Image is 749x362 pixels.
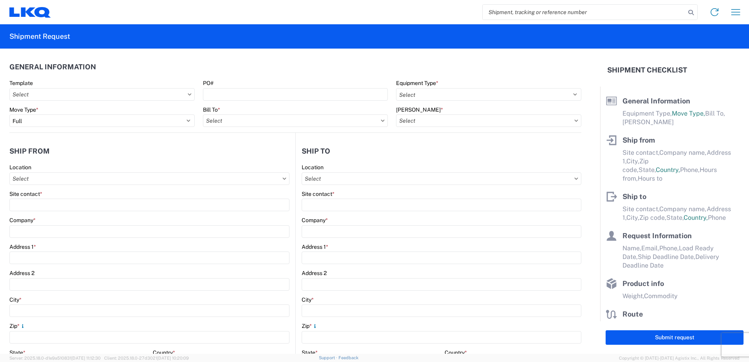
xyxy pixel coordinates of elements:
[626,214,639,221] span: City,
[639,214,666,221] span: Zip code,
[9,349,25,356] label: State
[619,355,740,362] span: Copyright © [DATE]-[DATE] Agistix Inc., All Rights Reserved
[396,106,443,113] label: [PERSON_NAME]
[104,356,189,360] span: Client: 2025.18.0-27d3021
[708,214,726,221] span: Phone
[622,292,644,300] span: Weight,
[9,63,96,71] h2: General Information
[445,349,467,356] label: Country
[644,292,678,300] span: Commodity
[641,244,659,252] span: Email,
[680,166,700,174] span: Phone,
[9,172,289,185] input: Select
[638,175,662,182] span: Hours to
[622,205,659,213] span: Site contact,
[666,214,684,221] span: State,
[659,205,707,213] span: Company name,
[9,322,26,329] label: Zip
[622,136,655,144] span: Ship from
[319,355,338,360] a: Support
[9,270,34,277] label: Address 2
[622,310,643,318] span: Route
[622,192,646,201] span: Ship to
[606,330,744,345] button: Submit request
[622,110,672,117] span: Equipment Type,
[9,164,31,171] label: Location
[9,243,36,250] label: Address 1
[622,279,664,288] span: Product info
[659,149,707,156] span: Company name,
[622,244,641,252] span: Name,
[203,106,220,113] label: Bill To
[9,356,101,360] span: Server: 2025.18.0-d1e9a510831
[622,118,674,126] span: [PERSON_NAME]
[672,110,705,117] span: Move Type,
[302,296,314,303] label: City
[302,172,581,185] input: Select
[157,356,189,360] span: [DATE] 10:20:09
[9,190,42,197] label: Site contact
[9,147,50,155] h2: Ship from
[622,97,690,105] span: General Information
[71,356,101,360] span: [DATE] 11:12:30
[203,114,388,127] input: Select
[639,166,656,174] span: State,
[705,110,725,117] span: Bill To,
[302,322,318,329] label: Zip
[338,355,358,360] a: Feedback
[203,80,213,87] label: PO#
[153,349,175,356] label: Country
[638,253,695,261] span: Ship Deadline Date,
[9,217,36,224] label: Company
[483,5,686,20] input: Shipment, tracking or reference number
[684,214,708,221] span: Country,
[626,157,639,165] span: City,
[656,166,680,174] span: Country,
[9,296,22,303] label: City
[622,232,692,240] span: Request Information
[302,147,330,155] h2: Ship to
[302,243,328,250] label: Address 1
[9,80,33,87] label: Template
[607,65,687,75] h2: Shipment Checklist
[302,217,328,224] label: Company
[622,149,659,156] span: Site contact,
[302,270,327,277] label: Address 2
[302,190,335,197] label: Site contact
[396,114,581,127] input: Select
[659,244,679,252] span: Phone,
[9,106,38,113] label: Move Type
[9,32,70,41] h2: Shipment Request
[302,164,324,171] label: Location
[396,80,438,87] label: Equipment Type
[9,88,195,101] input: Select
[302,349,318,356] label: State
